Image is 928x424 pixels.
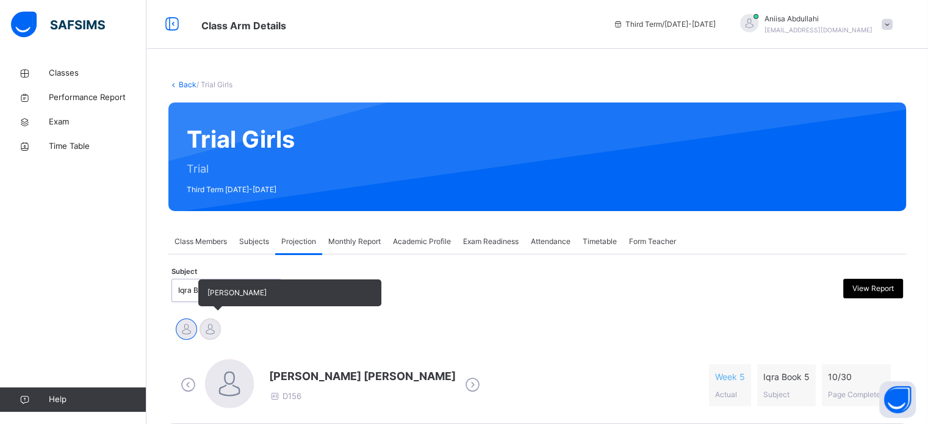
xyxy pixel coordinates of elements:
span: Aniisa Abdullahi [764,13,872,24]
span: Actual [715,390,737,399]
span: 10 / 30 [828,370,885,383]
span: Academic Profile [393,236,451,247]
span: Timetable [583,236,617,247]
img: safsims [11,12,105,37]
a: Back [179,80,196,89]
span: [EMAIL_ADDRESS][DOMAIN_NAME] [764,26,872,34]
button: Open asap [879,381,916,418]
span: Class Members [174,236,227,247]
span: Classes [49,67,146,79]
div: AniisaAbdullahi [728,13,899,35]
span: Class Arm Details [201,20,286,32]
span: Week 5 [715,370,745,383]
span: View Report [852,283,894,294]
span: Form Teacher [629,236,676,247]
span: Exam Readiness [463,236,519,247]
span: Iqra Book 5 [763,370,810,383]
span: Performance Report [49,92,146,104]
span: [PERSON_NAME] [PERSON_NAME] [269,368,456,384]
span: Subject [171,267,197,277]
span: [PERSON_NAME] [207,288,267,297]
span: Monthly Report [328,236,381,247]
span: Subject [763,390,790,399]
span: session/term information [613,19,716,30]
span: Projection [281,236,316,247]
span: Subjects [239,236,269,247]
span: D156 [269,391,301,401]
span: Exam [49,116,146,128]
span: Time Table [49,140,146,153]
span: Page Completed [828,390,885,399]
span: Attendance [531,236,570,247]
span: Help [49,393,146,406]
span: / Trial Girls [196,80,232,89]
